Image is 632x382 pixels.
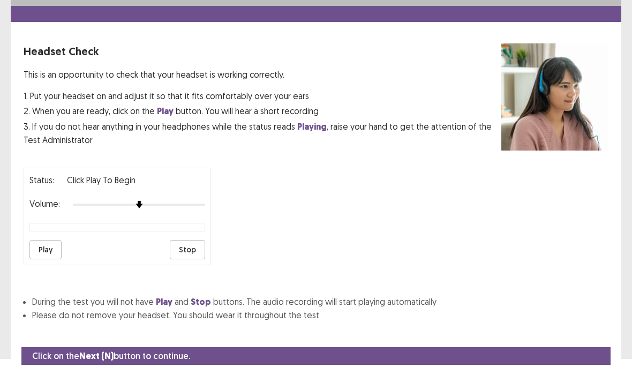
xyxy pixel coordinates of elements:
[24,120,501,146] p: 3. If you do not hear anything in your headphones while the status reads , raise your hand to get...
[170,240,205,259] button: Stop
[24,104,501,118] p: 2. When you are ready, click on the button. You will hear a short recording
[501,43,608,151] img: headset test
[136,201,143,208] img: arrow-thumb
[24,89,501,102] p: 1. Put your headset on and adjust it so that it fits comfortably over your ears
[29,197,60,210] p: Volume:
[24,43,501,59] p: Headset Check
[32,295,608,309] li: During the test you will not have and buttons. The audio recording will start playing automatically
[29,240,62,259] button: Play
[24,68,501,81] p: This is an opportunity to check that your headset is working correctly.
[32,349,190,363] p: Click on the button to continue.
[156,296,172,308] strong: Play
[67,174,136,186] p: Click Play to Begin
[297,121,327,132] strong: Playing
[32,309,608,321] li: Please do not remove your headset. You should wear it throughout the test
[79,350,114,362] strong: Next (N)
[191,296,211,308] strong: Stop
[29,174,54,186] p: Status:
[157,106,174,117] strong: Play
